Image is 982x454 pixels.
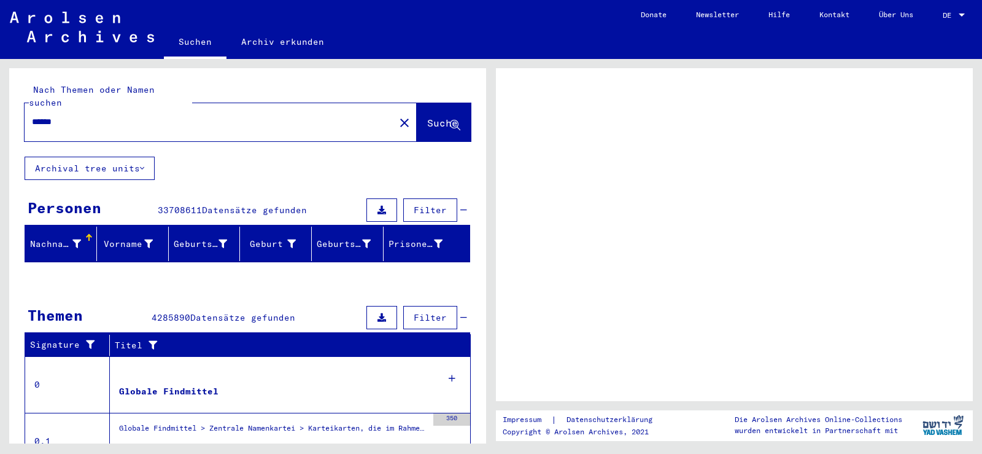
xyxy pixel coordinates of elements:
div: Vorname [102,234,168,254]
div: Nachname [30,238,81,251]
button: Filter [403,306,457,329]
p: Copyright © Arolsen Archives, 2021 [503,426,667,437]
a: Datenschutzerklärung [557,413,667,426]
mat-icon: close [397,115,412,130]
span: DE [943,11,956,20]
mat-header-cell: Prisoner # [384,227,470,261]
button: Filter [403,198,457,222]
div: Prisoner # [389,234,458,254]
p: wurden entwickelt in Partnerschaft mit [735,425,902,436]
div: Geburtsdatum [317,238,371,251]
div: Titel [115,339,446,352]
mat-header-cell: Geburt‏ [240,227,312,261]
mat-header-cell: Geburtsname [169,227,241,261]
a: Suchen [164,27,226,59]
mat-header-cell: Nachname [25,227,97,261]
span: 33708611 [158,205,202,216]
img: Arolsen_neg.svg [10,12,154,42]
div: Signature [30,339,100,351]
div: | [503,413,667,426]
span: Datensätze gefunden [202,205,307,216]
div: Prisoner # [389,238,443,251]
div: Personen [28,197,101,219]
div: Themen [28,304,83,326]
span: Datensätze gefunden [190,312,295,323]
button: Archival tree units [25,157,155,180]
span: Suche [427,117,458,129]
mat-label: Nach Themen oder Namen suchen [29,84,155,108]
div: Globale Findmittel [119,385,218,398]
div: Signature [30,335,112,355]
p: Die Arolsen Archives Online-Collections [735,414,902,425]
span: Filter [414,312,447,323]
div: Vorname [102,238,153,251]
button: Clear [392,110,417,135]
img: yv_logo.png [920,410,966,440]
div: Geburtsname [174,234,243,254]
a: Impressum [503,413,551,426]
div: Geburtsname [174,238,228,251]
div: Geburtsdatum [317,234,386,254]
div: Globale Findmittel > Zentrale Namenkartei > Karteikarten, die im Rahmen der sequentiellen Massend... [119,423,427,440]
td: 0 [25,356,110,413]
button: Suche [417,103,471,141]
span: Filter [414,205,447,216]
mat-header-cell: Geburtsdatum [312,227,384,261]
a: Archiv erkunden [226,27,339,57]
span: 4285890 [152,312,190,323]
div: Titel [115,335,458,355]
div: Nachname [30,234,96,254]
div: 350 [433,413,470,426]
mat-header-cell: Vorname [97,227,169,261]
div: Geburt‏ [245,238,296,251]
div: Geburt‏ [245,234,311,254]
